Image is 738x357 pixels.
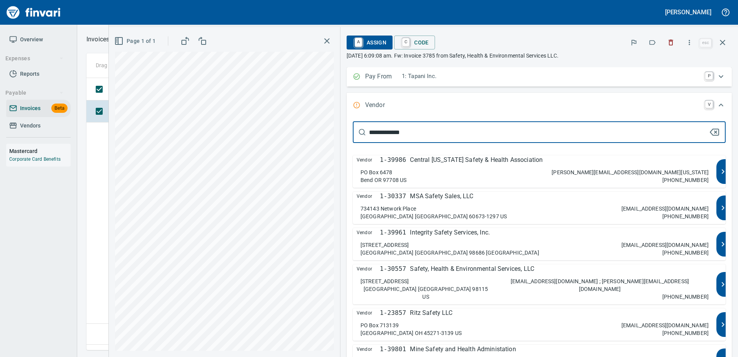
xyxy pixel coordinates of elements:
[681,34,698,51] button: More
[410,264,534,274] p: Safety, Health & Environmental Services, LLC
[353,308,726,341] button: Vendor1-23857Ritz Safety LLCPO Box 713139[GEOGRAPHIC_DATA] OH 45271-3139 US[EMAIL_ADDRESS][DOMAIN...
[353,264,726,304] button: Vendor1-30557Safety, Health & Environmental Services, LLC[STREET_ADDRESS][GEOGRAPHIC_DATA] [GEOGR...
[705,100,713,108] a: V
[394,36,435,49] button: CCode
[357,308,380,318] span: Vendor
[6,65,71,83] a: Reports
[20,121,41,131] span: Vendors
[347,67,732,87] div: Expand
[402,38,410,46] a: C
[361,212,507,220] p: [GEOGRAPHIC_DATA] [GEOGRAPHIC_DATA] 60673-1297 US
[400,36,429,49] span: Code
[5,3,63,22] img: Finvari
[491,277,709,293] p: [EMAIL_ADDRESS][DOMAIN_NAME] ; [PERSON_NAME][EMAIL_ADDRESS][DOMAIN_NAME]
[6,100,71,117] a: InvoicesBeta
[361,277,409,285] p: [STREET_ADDRESS]
[353,228,726,260] button: Vendor1-39961Integrity Safety Services, Inc.[STREET_ADDRESS][GEOGRAPHIC_DATA] [GEOGRAPHIC_DATA] 9...
[361,329,462,337] p: [GEOGRAPHIC_DATA] OH 45271-3139 US
[663,6,713,18] button: [PERSON_NAME]
[6,31,71,48] a: Overview
[410,228,490,237] p: Integrity Safety Services, Inc.
[51,104,68,113] span: Beta
[357,192,380,201] span: Vendor
[9,156,61,162] a: Corporate Card Benefits
[621,241,709,249] p: [EMAIL_ADDRESS][DOMAIN_NAME]
[552,168,709,176] p: [PERSON_NAME][EMAIL_ADDRESS][DOMAIN_NAME][US_STATE]
[361,241,409,249] p: [STREET_ADDRESS]
[365,100,402,110] p: Vendor
[5,88,64,98] span: Payable
[353,36,386,49] span: Assign
[2,86,67,100] button: Payable
[357,264,380,274] span: Vendor
[20,104,41,113] span: Invoices
[380,308,406,318] p: 1-23857
[96,61,209,69] p: Drag a column heading here to group the table
[410,308,452,318] p: Ritz Safety LLC
[2,51,67,66] button: Expenses
[662,249,709,257] p: [PHONE_NUMBER]
[644,34,661,51] button: Labels
[347,36,393,49] button: AAssign
[357,228,380,237] span: Vendor
[86,35,109,44] p: Invoices
[402,72,701,81] p: 1: Tapani Inc.
[357,345,380,354] span: Vendor
[380,192,406,201] p: 1-30337
[662,293,709,301] p: [PHONE_NUMBER]
[9,147,71,155] h6: Mastercard
[700,39,711,47] a: esc
[347,52,732,59] p: [DATE] 6:09:08 am. Fw: Invoice 3785 from Safety, Health & Environmental Services LLC.
[361,249,539,257] p: [GEOGRAPHIC_DATA] [GEOGRAPHIC_DATA] 98686 [GEOGRAPHIC_DATA]
[410,192,473,201] p: MSA Safety Sales, LLC
[113,34,159,48] button: Page 1 of 1
[6,117,71,134] a: Vendors
[347,93,732,118] div: Expand
[365,72,402,82] p: Pay From
[662,212,709,220] p: [PHONE_NUMBER]
[380,264,406,274] p: 1-30557
[665,8,711,16] h5: [PERSON_NAME]
[86,35,109,44] nav: breadcrumb
[353,192,726,224] button: Vendor1-30337MSA Safety Sales, LLC734143 Network Place[GEOGRAPHIC_DATA] [GEOGRAPHIC_DATA] 60673-1...
[361,168,393,176] p: PO Box 6478
[380,155,406,165] p: 1-39986
[361,205,416,212] p: 734143 Network Place
[621,321,709,329] p: [EMAIL_ADDRESS][DOMAIN_NAME]
[355,38,362,46] a: A
[662,176,709,184] p: [PHONE_NUMBER]
[20,35,43,44] span: Overview
[353,155,726,188] button: Vendor1-39986Central [US_STATE] Safety & Health AssociationPO Box 6478Bend OR 97708 US[PERSON_NAM...
[410,155,543,165] p: Central [US_STATE] Safety & Health Association
[705,72,713,80] a: P
[625,34,642,51] button: Flag
[20,69,39,79] span: Reports
[361,285,491,301] p: [GEOGRAPHIC_DATA] [GEOGRAPHIC_DATA] 98115 US
[621,205,709,212] p: [EMAIL_ADDRESS][DOMAIN_NAME]
[5,54,64,63] span: Expenses
[361,321,399,329] p: PO Box 713139
[410,345,516,354] p: Mine Safety and Health Administation
[380,345,406,354] p: 1-39801
[380,228,406,237] p: 1-39961
[662,329,709,337] p: [PHONE_NUMBER]
[361,176,406,184] p: Bend OR 97708 US
[116,36,156,46] span: Page 1 of 1
[698,33,732,52] span: Close invoice
[662,34,679,51] button: Discard
[357,155,380,165] span: Vendor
